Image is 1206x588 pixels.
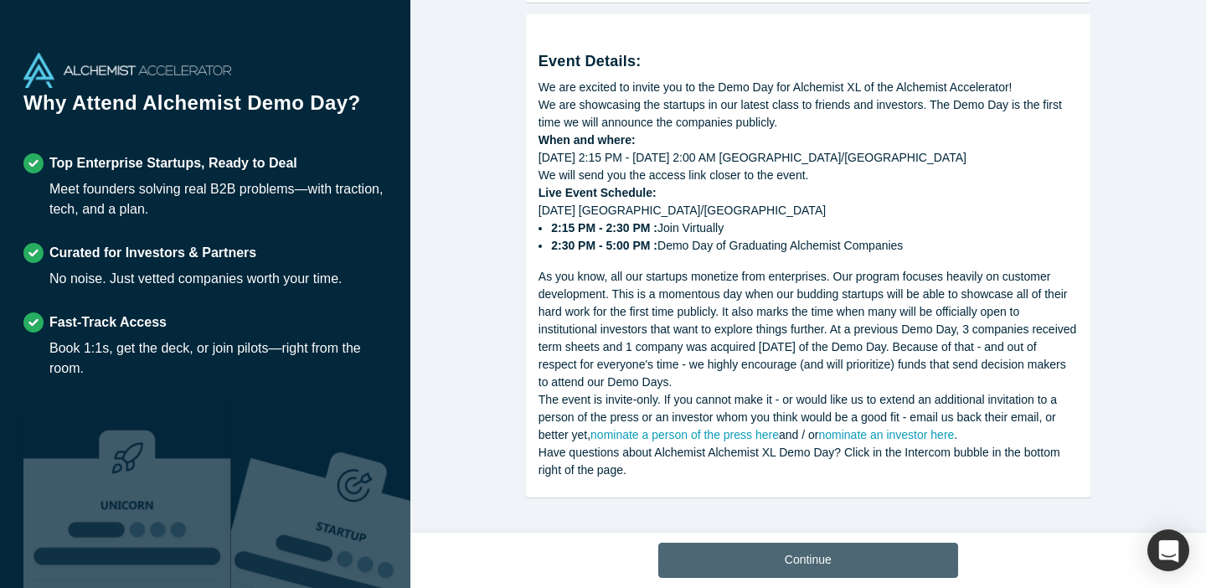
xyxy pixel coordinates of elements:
[49,269,343,289] div: No noise. Just vetted companies worth your time.
[49,179,387,219] div: Meet founders solving real B2B problems—with traction, tech, and a plan.
[23,88,387,130] h1: Why Attend Alchemist Demo Day?
[590,428,779,441] a: nominate a person of the press here
[539,167,1078,184] div: We will send you the access link closer to the event.
[539,444,1078,479] div: Have questions about Alchemist Alchemist XL Demo Day? Click in the Intercom bubble in the bottom ...
[49,338,387,379] div: Book 1:1s, get the deck, or join pilots—right from the room.
[49,245,256,260] strong: Curated for Investors & Partners
[539,96,1078,132] div: We are showcasing the startups in our latest class to friends and investors. The Demo Day is the ...
[551,237,1078,255] li: Demo Day of Graduating Alchemist Companies
[551,221,657,235] strong: 2:15 PM - 2:30 PM :
[539,391,1078,444] div: The event is invite-only. If you cannot make it - or would like us to extend an additional invita...
[539,53,642,70] strong: Event Details:
[551,239,657,252] strong: 2:30 PM - 5:00 PM :
[539,79,1078,96] div: We are excited to invite you to the Demo Day for Alchemist XL of the Alchemist Accelerator!
[49,315,167,329] strong: Fast-Track Access
[49,156,297,170] strong: Top Enterprise Startups, Ready to Deal
[539,133,636,147] strong: When and where:
[818,428,954,441] a: nominate an investor here
[539,202,1078,255] div: [DATE] [GEOGRAPHIC_DATA]/[GEOGRAPHIC_DATA]
[551,219,1078,237] li: Join Virtually
[539,268,1078,391] div: As you know, all our startups monetize from enterprises. Our program focuses heavily on customer ...
[539,149,1078,167] div: [DATE] 2:15 PM - [DATE] 2:00 AM [GEOGRAPHIC_DATA]/[GEOGRAPHIC_DATA]
[539,186,657,199] strong: Live Event Schedule:
[658,543,958,578] button: Continue
[23,53,231,88] img: Alchemist Accelerator Logo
